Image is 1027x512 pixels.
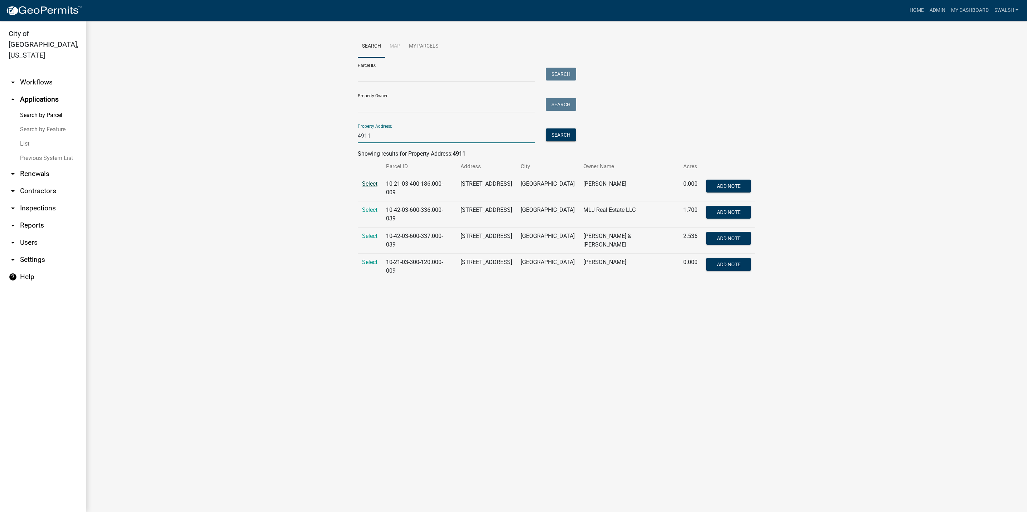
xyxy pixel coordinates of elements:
[362,259,377,265] a: Select
[9,95,17,104] i: arrow_drop_up
[679,254,702,280] td: 0.000
[9,273,17,281] i: help
[9,255,17,264] i: arrow_drop_down
[706,232,751,245] button: Add Note
[9,204,17,213] i: arrow_drop_down
[579,175,679,201] td: [PERSON_NAME]
[9,238,17,247] i: arrow_drop_down
[516,228,579,254] td: [GEOGRAPHIC_DATA]
[362,180,377,187] a: Select
[405,35,443,58] a: My Parcels
[579,201,679,228] td: MLJ Real Estate LLC
[382,158,456,175] th: Parcel ID
[358,150,755,158] div: Showing results for Property Address:
[358,35,385,58] a: Search
[717,183,740,189] span: Add Note
[717,209,740,215] span: Add Note
[706,206,751,219] button: Add Note
[456,158,516,175] th: Address
[382,201,456,228] td: 10-42-03-600-336.000-039
[679,158,702,175] th: Acres
[453,150,466,157] strong: 4911
[362,233,377,239] a: Select
[546,98,576,111] button: Search
[9,78,17,87] i: arrow_drop_down
[679,201,702,228] td: 1.700
[717,262,740,267] span: Add Note
[992,4,1021,17] a: swalsh
[546,68,576,81] button: Search
[456,228,516,254] td: [STREET_ADDRESS]
[9,170,17,178] i: arrow_drop_down
[546,128,576,141] button: Search
[579,228,679,254] td: [PERSON_NAME] & [PERSON_NAME]
[9,187,17,195] i: arrow_drop_down
[456,175,516,201] td: [STREET_ADDRESS]
[516,201,579,228] td: [GEOGRAPHIC_DATA]
[679,228,702,254] td: 2.536
[516,254,579,280] td: [GEOGRAPHIC_DATA]
[948,4,992,17] a: My Dashboard
[927,4,948,17] a: Admin
[679,175,702,201] td: 0.000
[706,180,751,192] button: Add Note
[516,158,579,175] th: City
[382,228,456,254] td: 10-42-03-600-337.000-039
[579,254,679,280] td: [PERSON_NAME]
[516,175,579,201] td: [GEOGRAPHIC_DATA]
[456,254,516,280] td: [STREET_ADDRESS]
[456,201,516,228] td: [STREET_ADDRESS]
[9,221,17,230] i: arrow_drop_down
[362,206,377,213] a: Select
[382,175,456,201] td: 10-21-03-400-186.000-009
[717,235,740,241] span: Add Note
[382,254,456,280] td: 10-21-03-300-120.000-009
[706,258,751,271] button: Add Note
[907,4,927,17] a: Home
[579,158,679,175] th: Owner Name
